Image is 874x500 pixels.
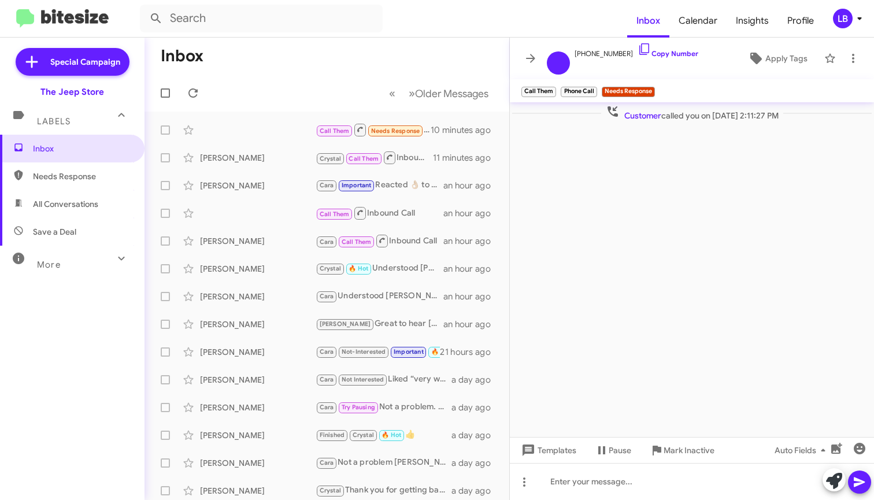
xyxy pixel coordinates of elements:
[200,402,316,413] div: [PERSON_NAME]
[627,4,669,38] a: Inbox
[40,86,104,98] div: The Jeep Store
[342,238,372,246] span: Call Them
[451,429,500,441] div: a day ago
[349,265,368,272] span: 🔥 Hot
[33,143,131,154] span: Inbox
[320,459,334,466] span: Cara
[316,234,443,248] div: Inbound Call
[601,105,783,121] span: called you on [DATE] 2:11:27 PM
[320,182,334,189] span: Cara
[320,238,334,246] span: Cara
[394,348,424,355] span: Important
[736,48,819,69] button: Apply Tags
[320,403,334,411] span: Cara
[200,457,316,469] div: [PERSON_NAME]
[33,226,76,238] span: Save a Deal
[443,318,500,330] div: an hour ago
[443,208,500,219] div: an hour ago
[320,376,334,383] span: Cara
[33,171,131,182] span: Needs Response
[33,198,98,210] span: All Conversations
[664,440,714,461] span: Mark Inactive
[727,4,778,38] a: Insights
[624,110,661,121] span: Customer
[200,291,316,302] div: [PERSON_NAME]
[833,9,853,28] div: LB
[669,4,727,38] a: Calendar
[316,456,451,469] div: Not a problem [PERSON_NAME] thank you for the update. Have a great day!
[431,124,500,136] div: 10 minutes ago
[443,291,500,302] div: an hour ago
[200,152,316,164] div: [PERSON_NAME]
[451,402,500,413] div: a day ago
[389,86,395,101] span: «
[371,127,420,135] span: Needs Response
[440,346,500,358] div: 21 hours ago
[521,87,556,97] small: Call Them
[316,401,451,414] div: Not a problem. As soon as you become available please feel free to contact me here and we will se...
[342,376,384,383] span: Not Interested
[320,155,341,162] span: Crystal
[200,180,316,191] div: [PERSON_NAME]
[320,348,334,355] span: Cara
[431,348,451,355] span: 🔥 Hot
[415,87,488,100] span: Older Messages
[161,47,203,65] h1: Inbox
[316,262,443,275] div: Understood [PERSON_NAME] thank you for the update. Will talk again soon
[451,485,500,497] div: a day ago
[200,374,316,386] div: [PERSON_NAME]
[200,346,316,358] div: [PERSON_NAME]
[200,235,316,247] div: [PERSON_NAME]
[349,155,379,162] span: Call Them
[561,87,597,97] small: Phone Call
[638,49,698,58] a: Copy Number
[775,440,830,461] span: Auto Fields
[200,318,316,330] div: [PERSON_NAME]
[316,206,443,220] div: Inbound Call
[765,48,808,69] span: Apply Tags
[320,210,350,218] span: Call Them
[433,152,500,164] div: 11 minutes ago
[200,485,316,497] div: [PERSON_NAME]
[451,374,500,386] div: a day ago
[443,235,500,247] div: an hour ago
[320,487,341,494] span: Crystal
[510,440,586,461] button: Templates
[37,116,71,127] span: Labels
[200,263,316,275] div: [PERSON_NAME]
[640,440,724,461] button: Mark Inactive
[342,403,375,411] span: Try Pausing
[316,484,451,497] div: Thank you for getting back to me. I will update my records.
[316,290,443,303] div: Understood [PERSON_NAME] thank you for the update and when ready please do not hesitate to reach ...
[320,320,371,328] span: [PERSON_NAME]
[402,82,495,105] button: Next
[823,9,861,28] button: LB
[316,317,443,331] div: Great to hear [PERSON_NAME] thank you for the update and if you need anything in the future pleas...
[451,457,500,469] div: a day ago
[342,182,372,189] span: Important
[383,82,495,105] nav: Page navigation example
[316,428,451,442] div: 👍
[575,42,698,60] span: [PHONE_NUMBER]
[316,150,433,165] div: Inbound Call
[382,431,401,439] span: 🔥 Hot
[342,348,386,355] span: Not-Interested
[320,292,334,300] span: Cara
[50,56,120,68] span: Special Campaign
[320,127,350,135] span: Call Them
[586,440,640,461] button: Pause
[37,260,61,270] span: More
[602,87,655,97] small: Needs Response
[382,82,402,105] button: Previous
[778,4,823,38] a: Profile
[609,440,631,461] span: Pause
[765,440,839,461] button: Auto Fields
[519,440,576,461] span: Templates
[140,5,383,32] input: Search
[316,123,431,137] div: Inbound Call
[316,345,440,358] div: I need to be in the 500 range i need to keep looking
[316,373,451,386] div: Liked “very welcome. good luck in the search!”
